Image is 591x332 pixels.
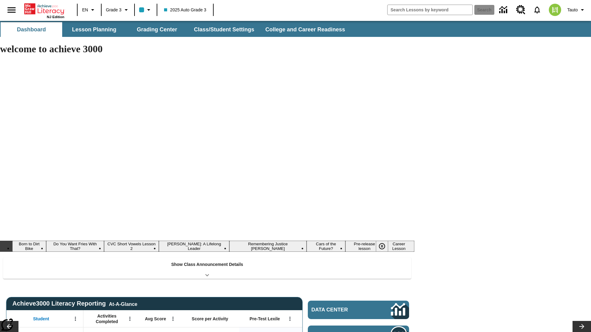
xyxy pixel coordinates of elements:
a: Home [24,3,64,15]
button: Class/Student Settings [189,22,259,37]
button: Lesson Planning [63,22,125,37]
button: Profile/Settings [565,4,589,15]
span: NJ Edition [47,15,64,19]
span: Achieve3000 Literacy Reporting [12,300,137,307]
button: Grading Center [126,22,188,37]
div: Home [24,2,64,19]
p: Show Class Announcement Details [171,261,243,268]
span: Score per Activity [192,316,228,322]
span: EN [82,7,88,13]
span: Tauto [567,7,578,13]
button: Slide 4 Dianne Feinstein: A Lifelong Leader [159,241,229,252]
a: Notifications [529,2,545,18]
button: Select a new avatar [545,2,565,18]
span: Avg Score [145,316,166,322]
button: Dashboard [1,22,62,37]
button: Slide 6 Cars of the Future? [307,241,346,252]
span: Pre-Test Lexile [250,316,280,322]
button: Open side menu [2,1,21,19]
button: Slide 5 Remembering Justice O'Connor [229,241,306,252]
span: Grade 3 [106,7,122,13]
div: Show Class Announcement Details [3,258,411,279]
button: Slide 1 Born to Dirt Bike [12,241,46,252]
input: search field [388,5,472,15]
button: Slide 8 Career Lesson [384,241,414,252]
span: 2025 Auto Grade 3 [164,7,207,13]
button: Open Menu [125,314,135,323]
img: avatar image [549,4,561,16]
button: Slide 7 Pre-release lesson [345,241,383,252]
button: Open Menu [168,314,178,323]
a: Resource Center, Will open in new tab [513,2,529,18]
button: Grade: Grade 3, Select a grade [103,4,132,15]
a: Data Center [496,2,513,18]
button: Slide 2 Do You Want Fries With That? [46,241,104,252]
span: Data Center [312,307,370,313]
button: Language: EN, Select a language [79,4,99,15]
button: Lesson carousel, Next [573,321,591,332]
button: College and Career Readiness [260,22,350,37]
button: Slide 3 CVC Short Vowels Lesson 2 [104,241,159,252]
button: Class color is light blue. Change class color [137,4,155,15]
button: Open Menu [71,314,80,323]
a: Data Center [308,301,409,319]
button: Pause [376,241,388,252]
span: Activities Completed [86,313,127,324]
div: At-A-Glance [109,300,137,307]
span: Student [33,316,49,322]
div: Pause [376,241,394,252]
button: Open Menu [285,314,295,323]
